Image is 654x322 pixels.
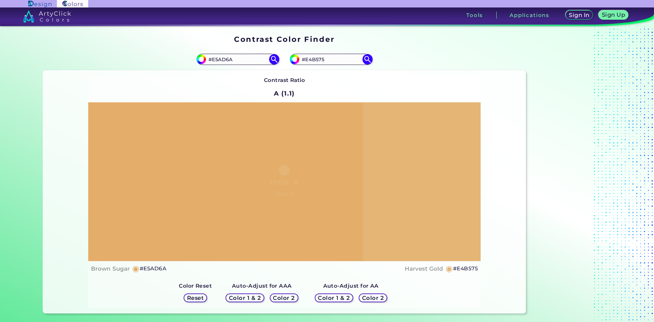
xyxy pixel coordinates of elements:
[299,55,363,64] input: type color 2..
[405,264,443,274] h4: Harvest Gold
[264,77,305,83] strong: Contrast Ratio
[569,12,589,18] h5: Sign In
[362,295,384,301] h5: Color 2
[598,10,628,20] a: Sign Up
[269,177,300,187] h1: Title ✗
[466,13,483,18] h3: Tools
[275,189,294,199] h4: Text ✗
[234,34,334,44] h1: Contrast Color Finder
[271,86,298,101] h2: A (1.1)
[28,1,51,7] img: ArtyClick Design logo
[132,265,140,273] h5: ◉
[269,54,279,64] img: icon search
[602,12,625,17] h5: Sign Up
[453,264,478,273] h5: #E4B575
[23,10,71,22] img: logo_artyclick_colors_white.svg
[565,10,593,20] a: Sign In
[323,283,379,289] strong: Auto-Adjust for AA
[179,283,212,289] strong: Color Reset
[446,265,453,273] h5: ◉
[140,264,166,273] h5: #E5AD6A
[362,54,373,64] img: icon search
[229,295,261,301] h5: Color 1 & 2
[318,295,350,301] h5: Color 1 & 2
[91,264,130,274] h4: Brown Sugar
[206,55,269,64] input: type color 1..
[273,295,295,301] h5: Color 2
[187,295,204,301] h5: Reset
[510,13,549,18] h3: Applications
[232,283,292,289] strong: Auto-Adjust for AAA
